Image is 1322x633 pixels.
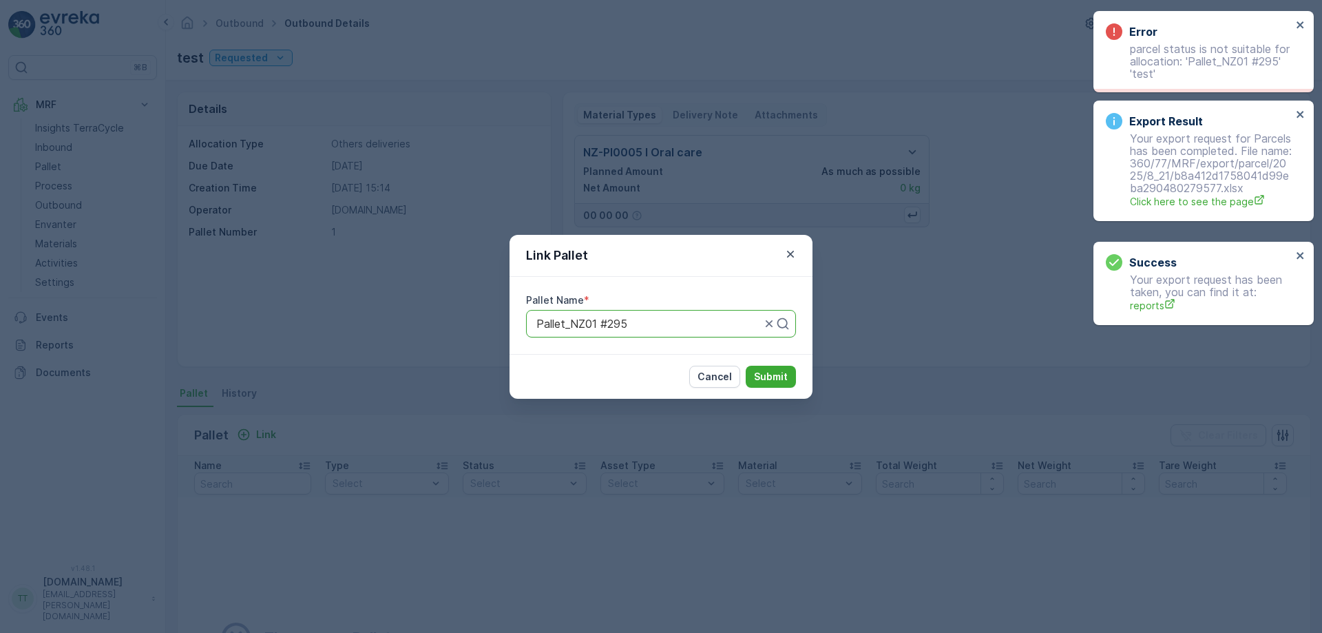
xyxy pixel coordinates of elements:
[689,366,740,388] button: Cancel
[1129,254,1177,271] h3: Success
[1296,19,1305,32] button: close
[1106,43,1292,80] p: parcel status is not suitable for allocation: 'Pallet_NZ01 #295' 'test'
[1296,250,1305,263] button: close
[746,366,796,388] button: Submit
[754,370,788,384] p: Submit
[526,246,588,265] p: Link Pallet
[697,370,732,384] p: Cancel
[1296,109,1305,122] button: close
[1129,113,1203,129] h3: Export Result
[1130,194,1292,209] a: Click here to see the page
[1106,132,1292,209] p: Your export request for Parcels has been completed. File name: 360/77/MRF/export/parcel/2025/8_21...
[526,294,584,306] label: Pallet Name
[1130,298,1292,313] a: reports
[1129,23,1157,40] h3: Error
[1106,273,1292,313] p: Your export request has been taken, you can find it at:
